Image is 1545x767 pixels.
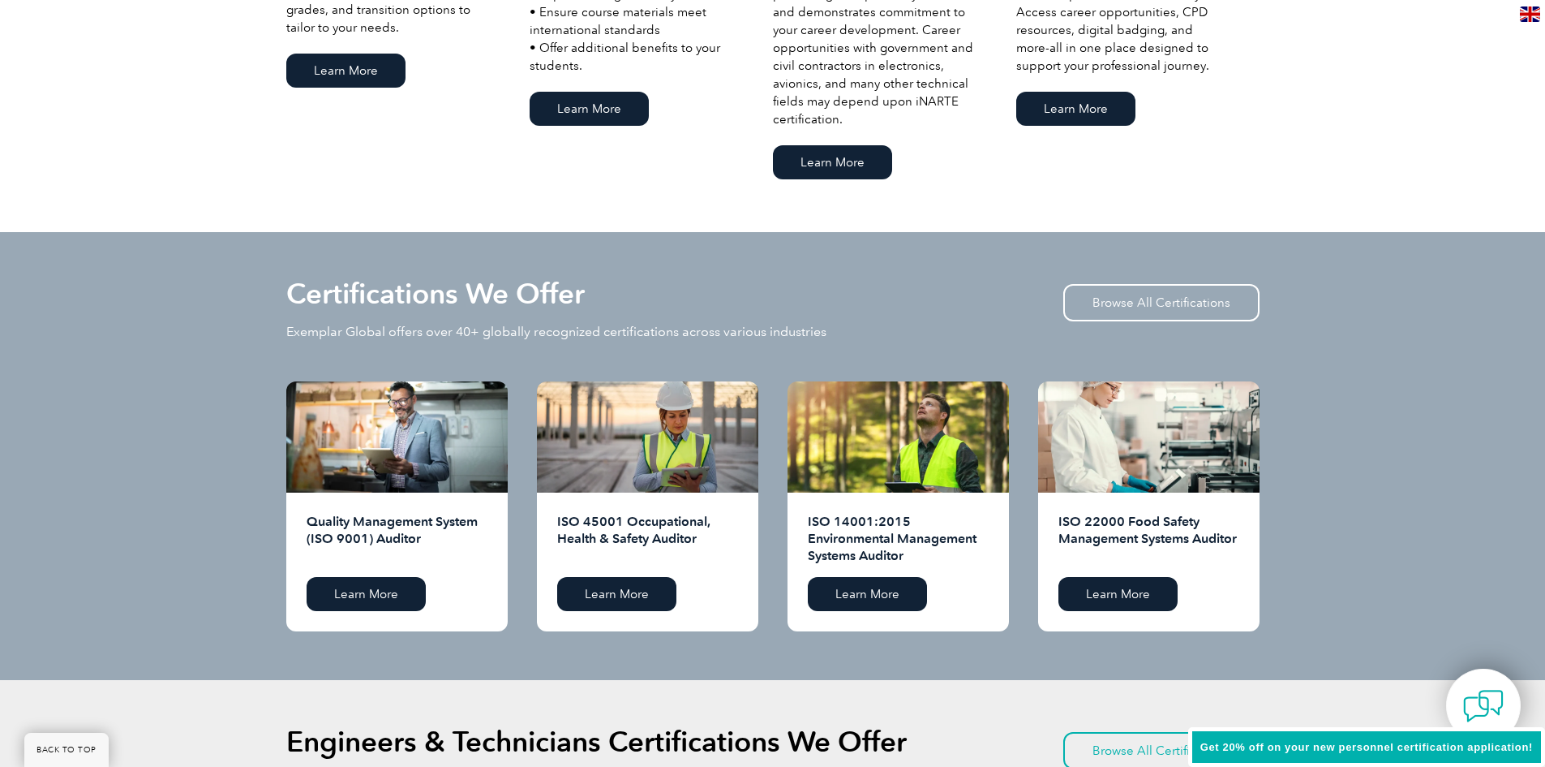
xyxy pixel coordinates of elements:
[1520,6,1540,22] img: en
[286,54,406,88] a: Learn More
[1058,513,1239,565] h2: ISO 22000 Food Safety Management Systems Auditor
[307,513,487,565] h2: Quality Management System (ISO 9001) Auditor
[1463,686,1504,726] img: contact-chat.png
[808,577,927,611] a: Learn More
[286,729,907,755] h2: Engineers & Technicians Certifications We Offer
[307,577,426,611] a: Learn More
[1058,577,1178,611] a: Learn More
[557,513,738,565] h2: ISO 45001 Occupational, Health & Safety Auditor
[286,323,826,341] p: Exemplar Global offers over 40+ globally recognized certifications across various industries
[808,513,989,565] h2: ISO 14001:2015 Environmental Management Systems Auditor
[1016,92,1135,126] a: Learn More
[1063,284,1260,321] a: Browse All Certifications
[530,92,649,126] a: Learn More
[286,281,585,307] h2: Certifications We Offer
[773,145,892,179] a: Learn More
[1200,741,1533,753] span: Get 20% off on your new personnel certification application!
[24,733,109,767] a: BACK TO TOP
[557,577,676,611] a: Learn More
